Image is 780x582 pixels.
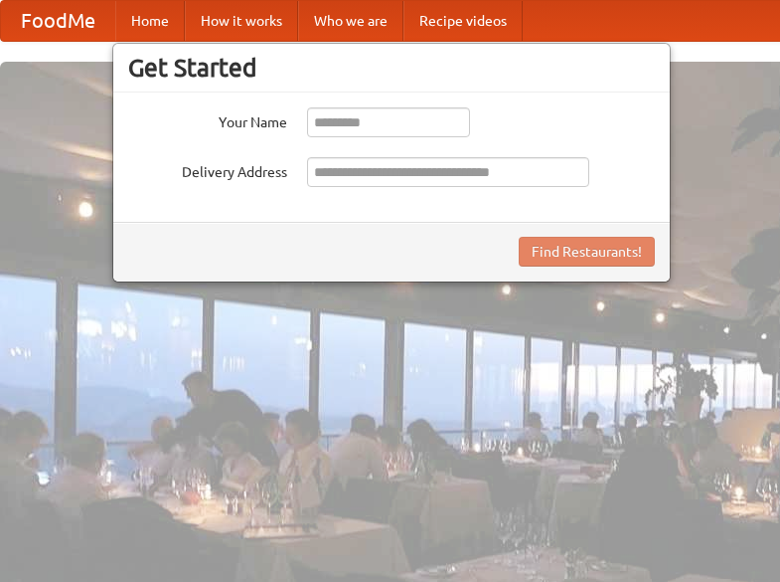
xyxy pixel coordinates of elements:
[128,107,287,132] label: Your Name
[128,53,655,83] h3: Get Started
[298,1,403,41] a: Who we are
[403,1,523,41] a: Recipe videos
[115,1,185,41] a: Home
[128,157,287,182] label: Delivery Address
[185,1,298,41] a: How it works
[519,237,655,267] button: Find Restaurants!
[1,1,115,41] a: FoodMe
